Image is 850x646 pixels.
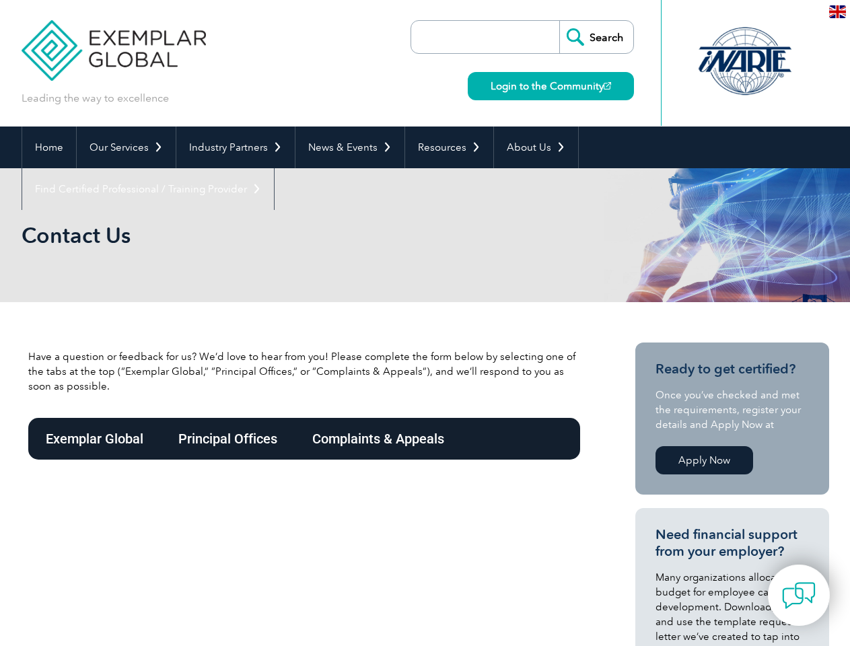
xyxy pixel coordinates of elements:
[295,418,462,460] div: Complaints & Appeals
[161,418,295,460] div: Principal Offices
[656,526,809,560] h3: Need financial support from your employer?
[77,127,176,168] a: Our Services
[176,127,295,168] a: Industry Partners
[22,127,76,168] a: Home
[28,418,161,460] div: Exemplar Global
[559,21,633,53] input: Search
[494,127,578,168] a: About Us
[22,168,274,210] a: Find Certified Professional / Training Provider
[28,349,580,394] p: Have a question or feedback for us? We’d love to hear from you! Please complete the form below by...
[656,361,809,378] h3: Ready to get certified?
[656,388,809,432] p: Once you’ve checked and met the requirements, register your details and Apply Now at
[468,72,634,100] a: Login to the Community
[22,222,538,248] h1: Contact Us
[782,579,816,612] img: contact-chat.png
[295,127,404,168] a: News & Events
[405,127,493,168] a: Resources
[829,5,846,18] img: en
[22,91,169,106] p: Leading the way to excellence
[656,446,753,474] a: Apply Now
[604,82,611,89] img: open_square.png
